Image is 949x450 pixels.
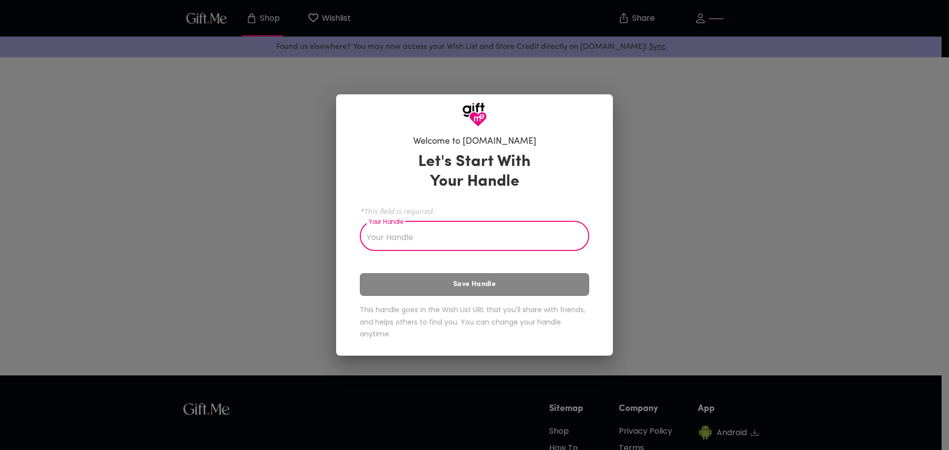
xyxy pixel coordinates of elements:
[360,206,589,216] span: *This field is required.
[360,304,589,340] h6: This handle goes in the Wish List URL that you'll share with friends, and helps others to find yo...
[413,136,536,148] h6: Welcome to [DOMAIN_NAME]
[406,152,543,192] h3: Let's Start With Your Handle
[462,102,487,127] img: GiftMe Logo
[360,223,578,251] input: Your Handle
